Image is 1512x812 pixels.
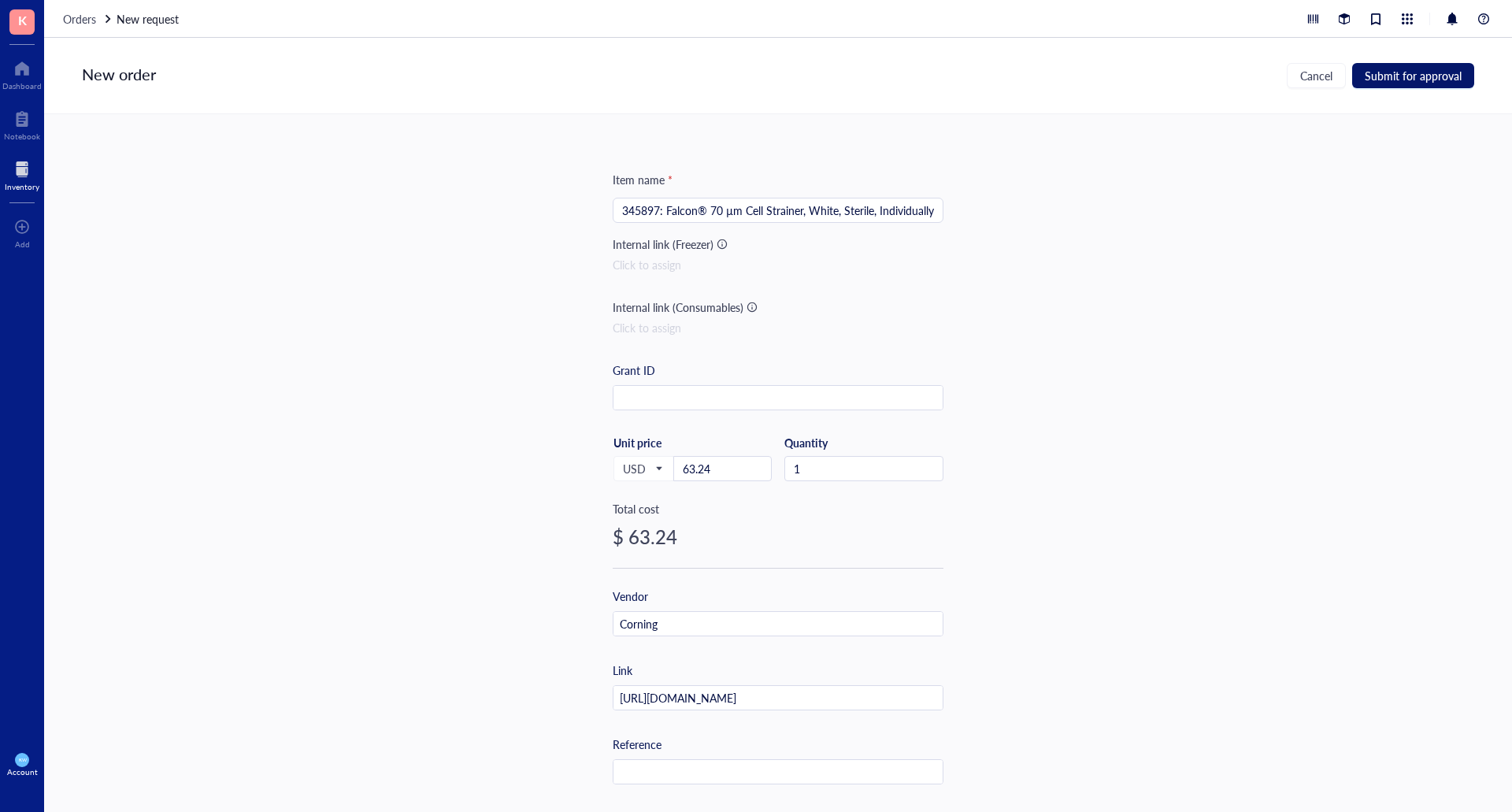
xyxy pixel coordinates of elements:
[613,736,661,753] div: Reference
[613,362,655,379] div: Grant ID
[7,767,38,777] div: Account
[63,11,96,27] span: Orders
[623,462,661,476] span: USD
[613,524,943,549] div: $ 63.24
[613,235,713,253] div: Internal link (Freezer)
[63,10,113,28] a: Orders
[2,56,42,91] a: Dashboard
[784,436,943,450] div: Quantity
[15,239,30,249] div: Add
[2,81,42,91] div: Dashboard
[613,171,673,188] div: Item name
[613,500,943,517] div: Total cost
[613,662,632,679] div: Link
[4,132,40,141] div: Notebook
[613,256,943,273] div: Click to assign
[18,757,26,762] span: KW
[4,106,40,141] a: Notebook
[5,157,39,191] a: Inventory
[5,182,39,191] div: Inventory
[82,63,156,88] div: New order
[613,298,743,316] div: Internal link (Consumables)
[613,588,648,605] div: Vendor
[1365,69,1462,82] span: Submit for approval
[613,319,943,336] div: Click to assign
[1300,69,1332,82] span: Cancel
[1287,63,1346,88] button: Cancel
[18,10,27,30] span: K
[613,436,712,450] div: Unit price
[117,10,182,28] a: New request
[1352,63,1474,88] button: Submit for approval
